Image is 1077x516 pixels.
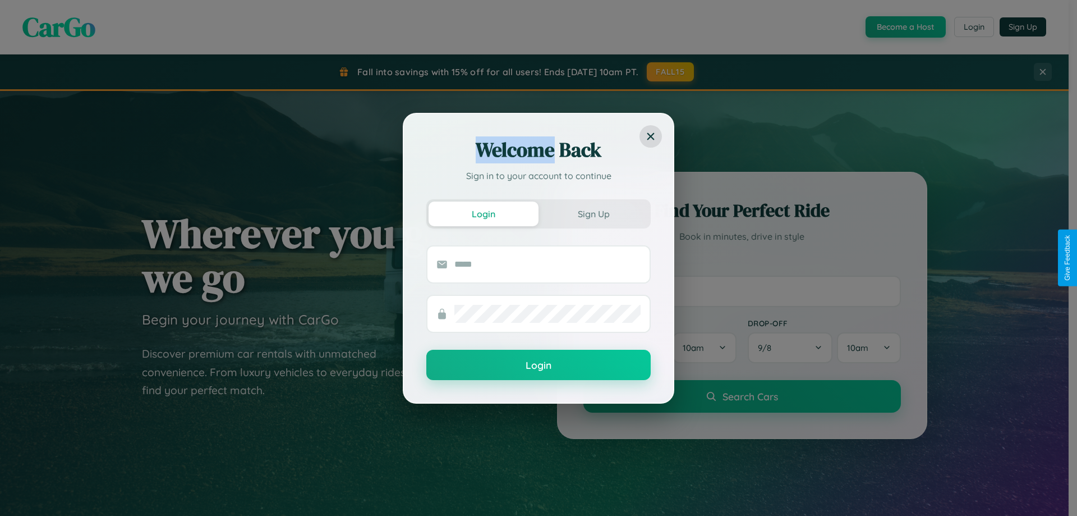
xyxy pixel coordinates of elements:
[538,202,648,226] button: Sign Up
[426,350,651,380] button: Login
[426,136,651,163] h2: Welcome Back
[429,202,538,226] button: Login
[1064,235,1071,281] div: Give Feedback
[426,169,651,182] p: Sign in to your account to continue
